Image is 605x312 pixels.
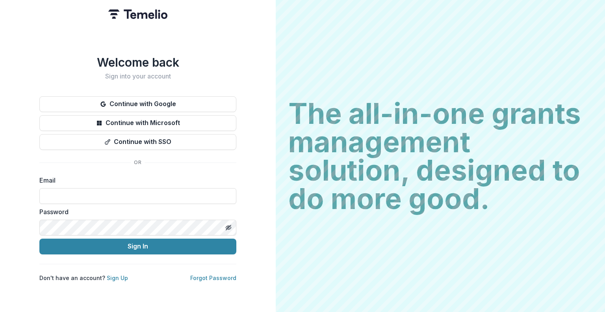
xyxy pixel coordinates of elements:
button: Sign In [39,239,236,254]
img: Temelio [108,9,167,19]
h1: Welcome back [39,55,236,69]
label: Password [39,207,232,217]
a: Sign Up [107,275,128,281]
p: Don't have an account? [39,274,128,282]
label: Email [39,176,232,185]
button: Toggle password visibility [222,221,235,234]
h2: Sign into your account [39,73,236,80]
button: Continue with SSO [39,134,236,150]
button: Continue with Microsoft [39,115,236,131]
button: Continue with Google [39,96,236,112]
a: Forgot Password [190,275,236,281]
